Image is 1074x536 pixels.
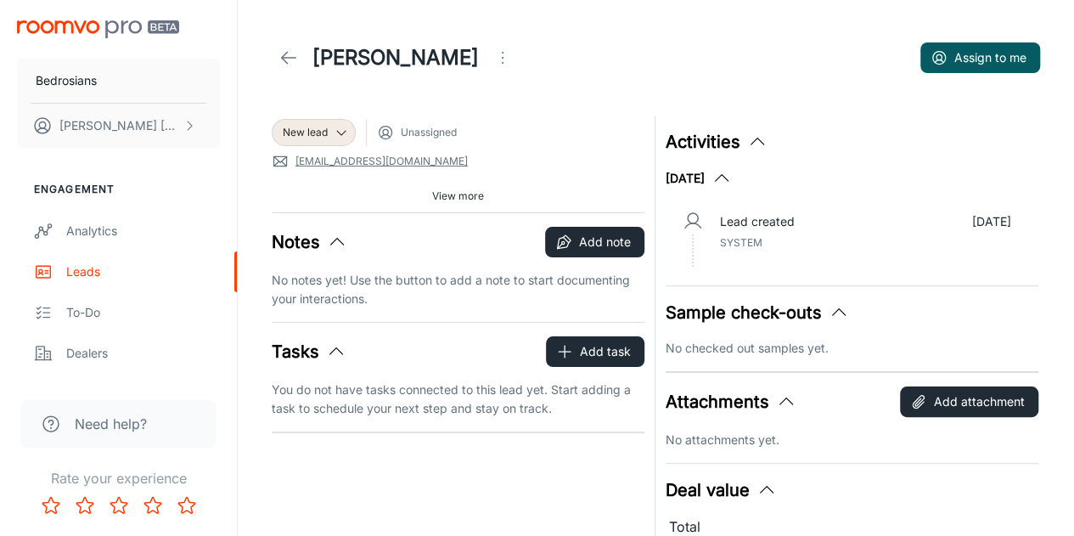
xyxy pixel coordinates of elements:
[36,71,97,90] p: Bedrosians
[666,129,768,155] button: Activities
[666,168,732,189] button: [DATE]
[720,212,795,231] p: Lead created
[401,125,457,140] span: Unassigned
[546,336,644,367] button: Add task
[272,229,347,255] button: Notes
[312,42,479,73] h1: [PERSON_NAME]
[283,125,328,140] span: New lead
[666,477,777,503] button: Deal value
[972,212,1011,231] p: [DATE]
[666,339,1038,358] p: No checked out samples yet.
[920,42,1040,73] button: Assign to me
[17,104,220,148] button: [PERSON_NAME] [PERSON_NAME]
[272,339,346,364] button: Tasks
[272,271,644,308] p: No notes yet! Use the button to add a note to start documenting your interactions.
[68,488,102,522] button: Rate 2 star
[59,116,179,135] p: [PERSON_NAME] [PERSON_NAME]
[425,183,491,209] button: View more
[34,488,68,522] button: Rate 1 star
[486,41,520,75] button: Open menu
[545,227,644,257] button: Add note
[432,189,484,204] span: View more
[66,262,220,281] div: Leads
[272,119,356,146] div: New lead
[295,154,468,169] a: [EMAIL_ADDRESS][DOMAIN_NAME]
[136,488,170,522] button: Rate 4 star
[14,468,223,488] p: Rate your experience
[66,303,220,322] div: To-do
[66,222,220,240] div: Analytics
[272,381,644,418] p: You do not have tasks connected to this lead yet. Start adding a task to schedule your next step ...
[666,300,849,325] button: Sample check-outs
[666,431,1038,449] p: No attachments yet.
[900,386,1038,417] button: Add attachment
[17,59,220,103] button: Bedrosians
[102,488,136,522] button: Rate 3 star
[170,488,204,522] button: Rate 5 star
[17,20,179,38] img: Roomvo PRO Beta
[75,414,147,434] span: Need help?
[720,236,762,249] span: System
[66,344,220,363] div: Dealers
[666,389,796,415] button: Attachments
